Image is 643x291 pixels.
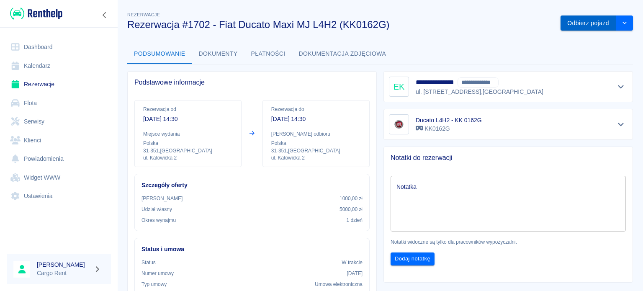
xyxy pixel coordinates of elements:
p: Typ umowy [141,281,167,288]
p: Rezerwacja do [271,106,361,113]
button: Dokumenty [192,44,244,64]
p: Rezerwacja od [143,106,233,113]
p: ul. Katowicka 2 [271,155,361,162]
p: Status [141,259,156,266]
h6: Szczegóły oferty [141,181,363,190]
p: ul. [STREET_ADDRESS] , [GEOGRAPHIC_DATA] [416,88,543,96]
a: Widget WWW [7,168,111,187]
button: Zwiń nawigację [98,10,111,21]
img: Image [391,116,407,133]
a: Renthelp logo [7,7,62,21]
p: Polska [143,139,233,147]
p: Miejsce wydania [143,130,233,138]
p: 31-351 , [GEOGRAPHIC_DATA] [271,147,361,155]
h6: Ducato L4H2 - KK 0162G [416,116,482,124]
p: 1 dzień [347,216,363,224]
p: Udział własny [141,206,172,213]
p: KK0162G [416,124,482,133]
h6: Status i umowa [141,245,363,254]
a: Powiadomienia [7,149,111,168]
p: W trakcie [342,259,363,266]
p: [PERSON_NAME] odbioru [271,130,361,138]
button: drop-down [616,15,633,31]
p: 31-351 , [GEOGRAPHIC_DATA] [143,147,233,155]
p: ul. Katowicka 2 [143,155,233,162]
a: Rezerwacje [7,75,111,94]
button: Dokumentacja zdjęciowa [292,44,393,64]
p: [DATE] 14:30 [271,115,361,124]
button: Odbierz pojazd [561,15,616,31]
p: Cargo Rent [37,269,90,278]
button: Płatności [244,44,292,64]
a: Ustawienia [7,187,111,206]
p: Notatki widoczne są tylko dla pracowników wypożyczalni. [391,238,626,246]
span: Podstawowe informacje [134,78,370,87]
p: 5000,00 zł [340,206,363,213]
img: Renthelp logo [10,7,62,21]
p: [PERSON_NAME] [141,195,183,202]
a: Flota [7,94,111,113]
span: Notatki do rezerwacji [391,154,626,162]
div: EK [389,77,409,97]
button: Dodaj notatkę [391,252,435,265]
a: Kalendarz [7,57,111,75]
p: Umowa elektroniczna [315,281,363,288]
button: Podsumowanie [127,44,192,64]
button: Pokaż szczegóły [614,81,628,93]
p: Polska [271,139,361,147]
a: Klienci [7,131,111,150]
p: [DATE] 14:30 [143,115,233,124]
h3: Rezerwacja #1702 - Fiat Ducato Maxi MJ L4H2 (KK0162G) [127,19,554,31]
p: [DATE] [347,270,363,277]
span: Rezerwacje [127,12,160,17]
button: Pokaż szczegóły [614,118,628,130]
p: Okres wynajmu [141,216,176,224]
h6: [PERSON_NAME] [37,260,90,269]
p: 1000,00 zł [340,195,363,202]
a: Dashboard [7,38,111,57]
p: Numer umowy [141,270,174,277]
a: Serwisy [7,112,111,131]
